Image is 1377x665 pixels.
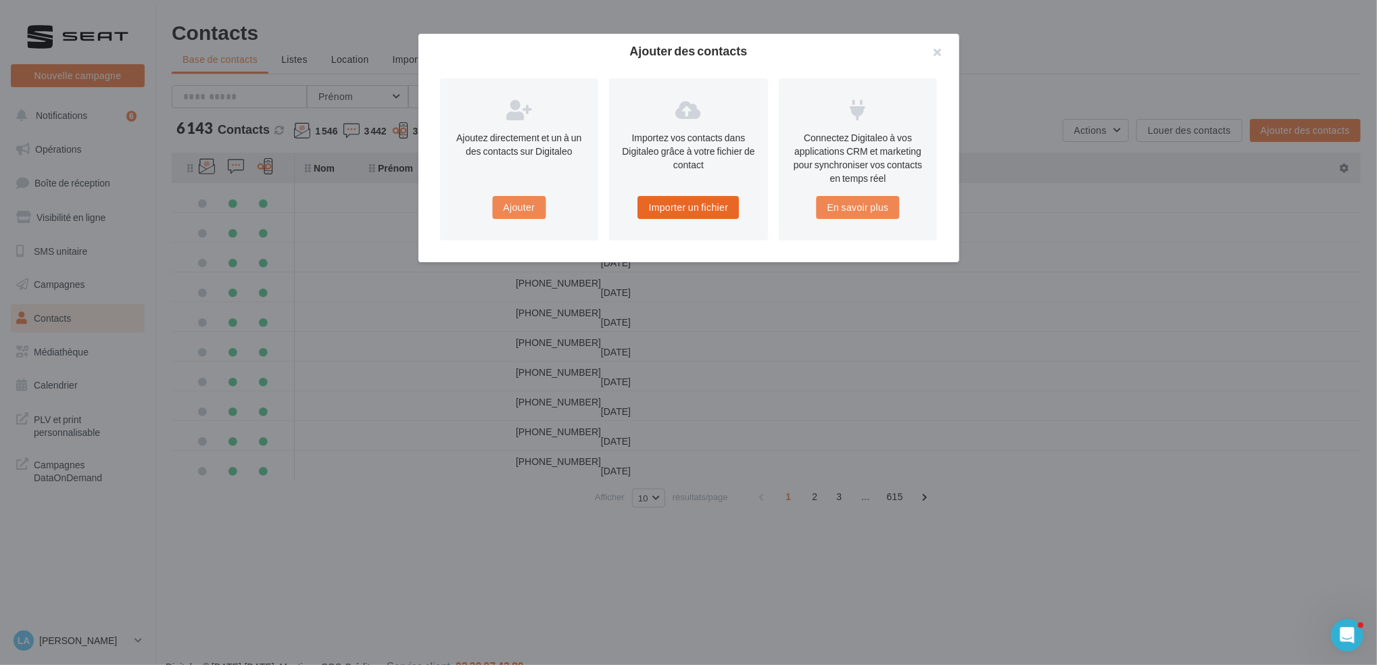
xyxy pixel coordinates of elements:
[451,131,588,158] p: Ajoutez directement et un à un des contacts sur Digitaleo
[790,131,927,185] p: Connectez Digitaleo à vos applications CRM et marketing pour synchroniser vos contacts en temps réel
[440,45,938,57] h2: Ajouter des contacts
[1331,619,1363,651] iframe: Intercom live chat
[817,196,900,219] button: En savoir plus
[638,196,740,219] button: Importer un fichier
[492,196,546,219] button: Ajouter
[620,131,757,172] p: Importez vos contacts dans Digitaleo grâce à votre fichier de contact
